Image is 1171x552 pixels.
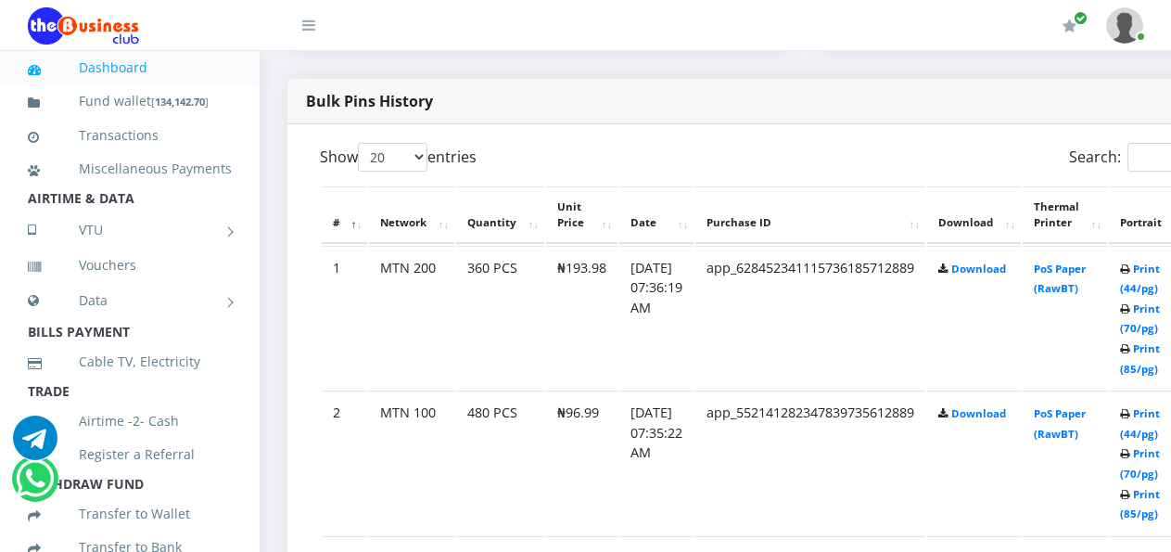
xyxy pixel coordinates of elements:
[322,391,367,534] td: 2
[28,277,232,324] a: Data
[151,95,209,109] small: [ ]
[695,186,925,244] th: Purchase ID: activate to sort column ascending
[322,186,367,244] th: #: activate to sort column descending
[320,143,477,172] label: Show entries
[619,391,694,534] td: [DATE] 07:35:22 AM
[1120,262,1160,296] a: Print (44/pg)
[1120,446,1160,481] a: Print (70/pg)
[28,148,232,190] a: Miscellaneous Payments
[1063,19,1076,33] i: Renew/Upgrade Subscription
[456,246,544,390] td: 360 PCS
[306,91,433,111] strong: Bulk Pins History
[28,46,232,89] a: Dashboard
[28,80,232,123] a: Fund wallet[134,142.70]
[28,340,232,383] a: Cable TV, Electricity
[155,95,205,109] b: 134,142.70
[1023,186,1107,244] th: Thermal Printer: activate to sort column ascending
[927,186,1021,244] th: Download: activate to sort column ascending
[1120,487,1160,521] a: Print (85/pg)
[1034,406,1086,441] a: PoS Paper (RawBT)
[546,391,617,534] td: ₦96.99
[28,114,232,157] a: Transactions
[546,246,617,390] td: ₦193.98
[456,391,544,534] td: 480 PCS
[456,186,544,244] th: Quantity: activate to sort column ascending
[28,207,232,253] a: VTU
[546,186,617,244] th: Unit Price: activate to sort column ascending
[951,262,1006,276] a: Download
[322,246,367,390] td: 1
[1106,7,1143,44] img: User
[13,430,57,460] a: Chat for support
[28,493,232,535] a: Transfer to Wallet
[28,244,232,287] a: Vouchers
[28,433,232,476] a: Register a Referral
[369,246,454,390] td: MTN 200
[1074,11,1088,25] span: Renew/Upgrade Subscription
[619,186,694,244] th: Date: activate to sort column ascending
[28,7,139,45] img: Logo
[695,246,925,390] td: app_628452341115736185712889
[369,186,454,244] th: Network: activate to sort column ascending
[1120,341,1160,376] a: Print (85/pg)
[369,391,454,534] td: MTN 100
[951,406,1006,420] a: Download
[28,400,232,443] a: Airtime -2- Cash
[1034,262,1086,296] a: PoS Paper (RawBT)
[358,143,427,172] select: Showentries
[1120,302,1160,336] a: Print (70/pg)
[619,246,694,390] td: [DATE] 07:36:19 AM
[16,470,54,501] a: Chat for support
[695,391,925,534] td: app_552141282347839735612889
[1120,406,1160,441] a: Print (44/pg)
